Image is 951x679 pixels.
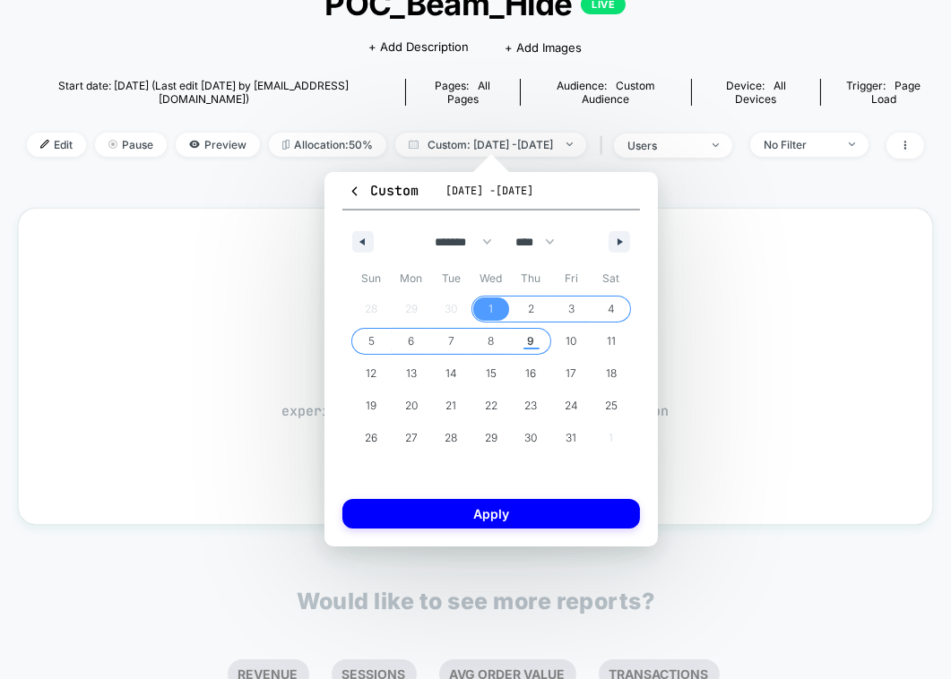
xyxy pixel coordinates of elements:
button: 13 [392,357,432,390]
span: 6 [408,325,414,357]
span: 26 [365,422,377,454]
button: 8 [471,325,512,357]
span: 20 [405,390,418,422]
span: 13 [406,357,417,390]
button: 15 [471,357,512,390]
span: Custom Audience [582,79,655,106]
img: end [108,140,117,149]
span: Pause [95,133,167,157]
span: all pages [447,79,491,106]
button: 4 [591,293,631,325]
button: 9 [511,325,551,357]
button: 7 [431,325,471,357]
span: 10 [566,325,576,357]
button: 23 [511,390,551,422]
span: 3 [568,293,575,325]
span: Edit [27,133,86,157]
button: 20 [392,390,432,422]
button: 2 [511,293,551,325]
span: 21 [445,390,456,422]
button: 28 [431,422,471,454]
button: 17 [551,357,592,390]
span: 16 [526,357,537,390]
div: Trigger: [834,79,933,106]
span: [DATE] - [DATE] [445,184,533,198]
span: Preview [176,133,260,157]
button: 22 [471,390,512,422]
button: 21 [431,390,471,422]
span: 22 [485,390,497,422]
span: 14 [445,357,457,390]
button: 11 [591,325,631,357]
button: 30 [511,422,551,454]
span: Start date: [DATE] (Last edit [DATE] by [EMAIL_ADDRESS][DOMAIN_NAME]) [18,79,389,106]
button: 18 [591,357,631,390]
span: 30 [525,422,538,454]
img: end [566,142,573,146]
span: Fri [551,264,592,293]
span: Mon [392,264,432,293]
p: Would like to see more reports? [297,588,655,615]
span: Sat [591,264,631,293]
span: 19 [366,390,376,422]
img: rebalance [282,140,290,150]
span: Custom: [DATE] - [DATE] [395,133,586,157]
span: 11 [607,325,616,357]
span: + Add Images [506,40,583,55]
button: 25 [591,390,631,422]
span: 17 [566,357,576,390]
button: 29 [471,422,512,454]
span: 24 [565,390,578,422]
button: 19 [351,390,392,422]
span: Wed [471,264,512,293]
div: Audience: [534,79,679,106]
button: 12 [351,357,392,390]
span: Thu [511,264,551,293]
span: 31 [566,422,576,454]
button: 16 [511,357,551,390]
span: 9 [528,325,535,357]
span: 8 [488,325,494,357]
span: Sun [351,264,392,293]
button: 14 [431,357,471,390]
button: 10 [551,325,592,357]
span: 1 [488,293,493,325]
button: Custom[DATE] -[DATE] [342,181,640,211]
img: end [849,142,855,146]
span: Device: [691,79,819,106]
span: 4 [608,293,615,325]
span: 23 [525,390,538,422]
div: users [627,139,699,152]
button: 26 [351,422,392,454]
span: 27 [405,422,418,454]
img: calendar [409,140,419,149]
span: experience just started, data will be shown soon [282,402,670,420]
button: 1 [471,293,512,325]
span: Custom [348,182,419,200]
span: Allocation: 50% [269,133,386,157]
span: 5 [368,325,375,357]
span: + Add Description [369,39,470,56]
span: Tue [431,264,471,293]
div: Pages: [419,79,506,106]
span: 15 [486,357,497,390]
div: No Filter [764,138,835,151]
span: 18 [606,357,617,390]
button: 6 [392,325,432,357]
span: 29 [485,422,497,454]
button: 27 [392,422,432,454]
button: 31 [551,422,592,454]
span: Waiting for data… [50,374,901,421]
span: 28 [445,422,457,454]
button: 24 [551,390,592,422]
span: 7 [448,325,454,357]
img: end [713,143,719,147]
img: edit [40,140,49,149]
button: 5 [351,325,392,357]
span: | [595,133,614,159]
button: 3 [551,293,592,325]
span: all devices [735,79,786,106]
span: 25 [605,390,618,422]
span: 2 [528,293,534,325]
span: 12 [366,357,376,390]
